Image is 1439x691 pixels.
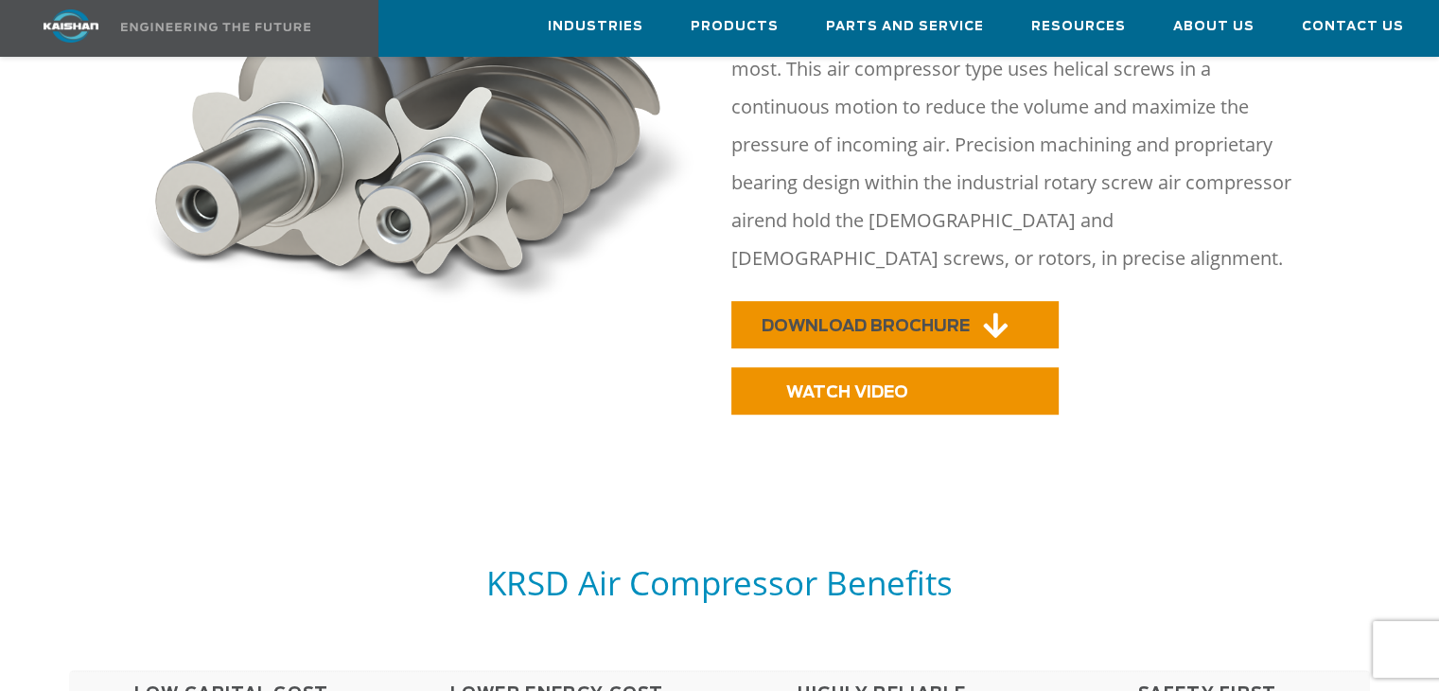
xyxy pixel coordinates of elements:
span: About Us [1173,16,1255,38]
span: Industries [548,16,643,38]
a: Parts and Service [826,1,984,52]
span: Parts and Service [826,16,984,38]
span: Resources [1031,16,1126,38]
span: WATCH VIDEO [786,384,908,400]
a: About Us [1173,1,1255,52]
span: Contact Us [1302,16,1404,38]
a: Contact Us [1302,1,1404,52]
span: DOWNLOAD BROCHURE [762,318,970,334]
a: DOWNLOAD BROCHURE [731,301,1059,348]
img: Engineering the future [121,23,310,31]
a: Products [691,1,779,52]
a: Industries [548,1,643,52]
span: Products [691,16,779,38]
h5: KRSD Air Compressor Benefits [69,561,1370,604]
a: Resources [1031,1,1126,52]
a: WATCH VIDEO [731,367,1059,415]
